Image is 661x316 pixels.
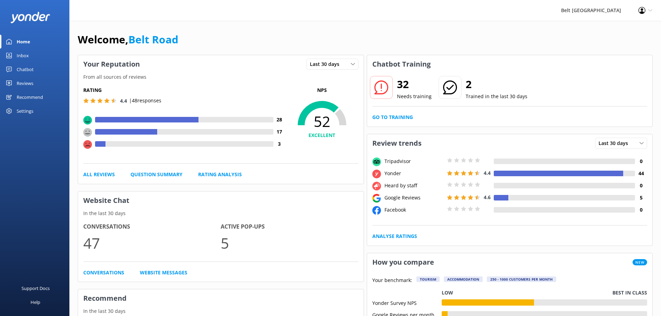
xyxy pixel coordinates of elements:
a: Rating Analysis [198,171,242,178]
p: 47 [83,231,221,255]
p: In the last 30 days [78,307,364,315]
div: Yonder [383,170,445,177]
a: Belt Road [128,32,178,46]
h2: 32 [397,76,432,93]
a: Website Messages [140,269,187,276]
h3: Website Chat [78,191,364,210]
h3: How you compare [367,253,439,271]
div: Yonder Survey NPS [372,299,442,306]
div: 250 - 1000 customers per month [487,276,556,282]
p: Trained in the last 30 days [466,93,527,100]
p: Your benchmark: [372,276,412,285]
a: Go to Training [372,113,413,121]
div: Facebook [383,206,445,214]
h4: 28 [273,116,286,123]
h3: Review trends [367,134,427,152]
h4: Conversations [83,222,221,231]
h5: Rating [83,86,286,94]
p: 5 [221,231,358,255]
p: From all sources of reviews [78,73,364,81]
h4: 0 [635,206,647,214]
span: 4.4 [120,97,127,104]
div: Chatbot [17,62,34,76]
a: Analyse Ratings [372,232,417,240]
h4: Active Pop-ups [221,222,358,231]
h1: Welcome, [78,31,178,48]
h3: Your Reputation [78,55,145,73]
p: In the last 30 days [78,210,364,217]
h4: 44 [635,170,647,177]
h4: EXCELLENT [286,131,358,139]
h3: Chatbot Training [367,55,436,73]
div: Accommodation [444,276,483,282]
h4: 0 [635,157,647,165]
span: 4.4 [484,170,491,176]
div: Support Docs [22,281,50,295]
h4: 3 [273,140,286,148]
div: Reviews [17,76,33,90]
p: Low [442,289,453,297]
div: Settings [17,104,33,118]
h4: 17 [273,128,286,136]
span: New [633,259,647,265]
span: Last 30 days [599,139,632,147]
h3: Recommend [78,289,364,307]
p: Best in class [612,289,647,297]
div: Help [31,295,40,309]
p: Needs training [397,93,432,100]
span: 52 [286,113,358,130]
div: Home [17,35,30,49]
div: Inbox [17,49,29,62]
span: 4.6 [484,194,491,200]
div: Tripadvisor [383,157,445,165]
a: Conversations [83,269,124,276]
h4: 0 [635,182,647,189]
a: All Reviews [83,171,115,178]
img: yonder-white-logo.png [10,12,50,23]
span: Last 30 days [310,60,344,68]
div: Recommend [17,90,43,104]
div: Google Reviews [383,194,445,202]
h4: 5 [635,194,647,202]
div: Tourism [416,276,440,282]
div: Heard by staff [383,182,445,189]
h2: 2 [466,76,527,93]
a: Question Summary [130,171,183,178]
p: | 48 responses [129,97,161,104]
p: NPS [286,86,358,94]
